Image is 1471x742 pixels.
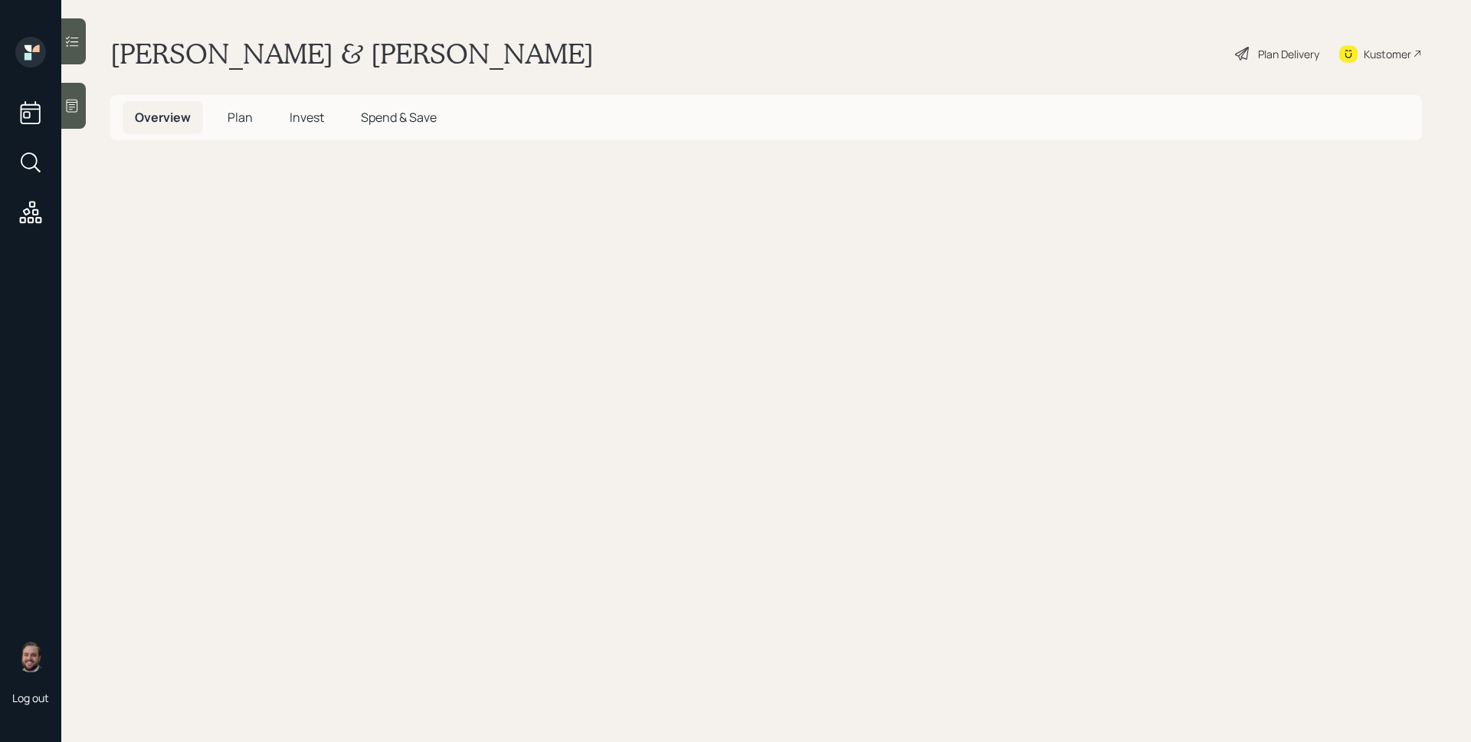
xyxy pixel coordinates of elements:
span: Plan [228,109,253,126]
div: Kustomer [1364,46,1411,62]
h1: [PERSON_NAME] & [PERSON_NAME] [110,37,594,71]
span: Spend & Save [361,109,437,126]
div: Plan Delivery [1258,46,1319,62]
div: Log out [12,691,49,705]
span: Invest [290,109,324,126]
span: Overview [135,109,191,126]
img: james-distasi-headshot.png [15,642,46,672]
